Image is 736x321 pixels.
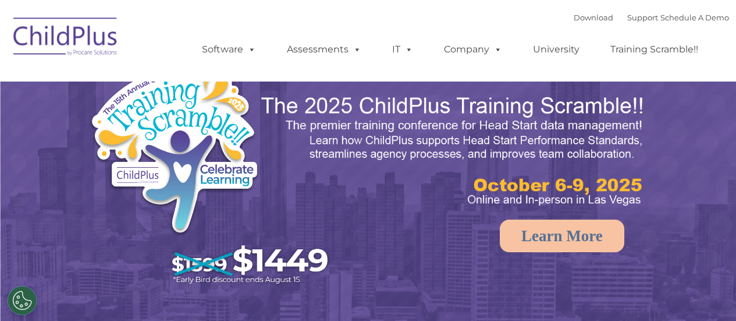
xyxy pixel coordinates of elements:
[500,220,624,252] a: Learn More
[574,13,613,22] a: Download
[599,38,710,61] a: Training Scramble!!
[660,13,729,22] a: Schedule A Demo
[275,38,373,61] a: Assessments
[521,38,591,61] a: University
[8,286,37,315] button: Cookies Settings
[574,13,729,22] font: |
[381,38,425,61] a: IT
[432,38,514,61] a: Company
[8,9,124,68] img: ChildPlus by Procare Solutions
[627,13,658,22] a: Support
[190,38,268,61] a: Software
